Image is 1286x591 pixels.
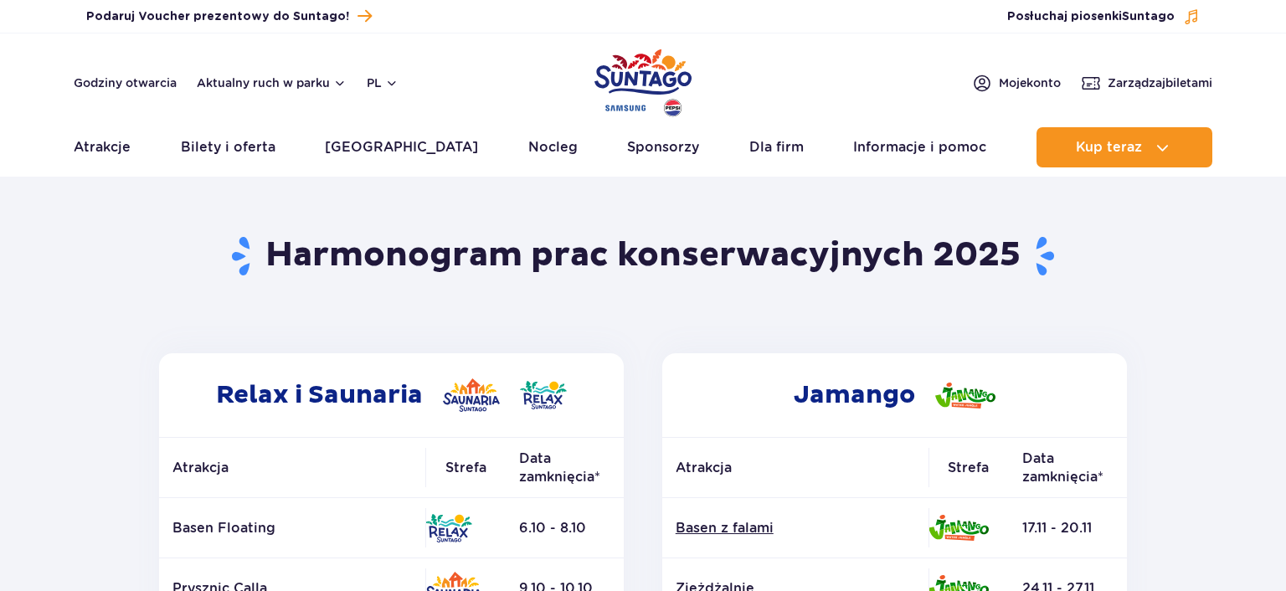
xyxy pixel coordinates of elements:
th: Data zamknięcia* [506,438,624,498]
p: Basen Floating [172,519,412,537]
img: Jamango [935,383,995,409]
th: Atrakcja [662,438,928,498]
a: Godziny otwarcia [74,75,177,91]
a: Basen z falami [676,519,915,537]
a: Nocleg [528,127,578,167]
button: pl [367,75,399,91]
td: 6.10 - 8.10 [506,498,624,558]
th: Data zamknięcia* [1009,438,1127,498]
h2: Jamango [662,353,1127,437]
span: Moje konto [999,75,1061,91]
h2: Relax i Saunaria [159,353,624,437]
a: Informacje i pomoc [853,127,986,167]
h1: Harmonogram prac konserwacyjnych 2025 [153,234,1134,278]
a: Sponsorzy [627,127,699,167]
img: Relax [425,514,472,542]
a: Park of Poland [594,42,692,119]
a: Atrakcje [74,127,131,167]
a: [GEOGRAPHIC_DATA] [325,127,478,167]
span: Zarządzaj biletami [1108,75,1212,91]
span: Posłuchaj piosenki [1007,8,1175,25]
button: Aktualny ruch w parku [197,76,347,90]
th: Strefa [425,438,506,498]
td: 17.11 - 20.11 [1009,498,1127,558]
button: Kup teraz [1037,127,1212,167]
button: Posłuchaj piosenkiSuntago [1007,8,1200,25]
a: Dla firm [749,127,804,167]
img: Relax [520,381,567,409]
th: Atrakcja [159,438,425,498]
span: Suntago [1122,11,1175,23]
span: Kup teraz [1076,140,1142,155]
a: Bilety i oferta [181,127,275,167]
th: Strefa [928,438,1009,498]
a: Podaruj Voucher prezentowy do Suntago! [86,5,372,28]
img: Saunaria [443,378,500,412]
a: Mojekonto [972,73,1061,93]
img: Jamango [928,515,989,541]
a: Zarządzajbiletami [1081,73,1212,93]
span: Podaruj Voucher prezentowy do Suntago! [86,8,349,25]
